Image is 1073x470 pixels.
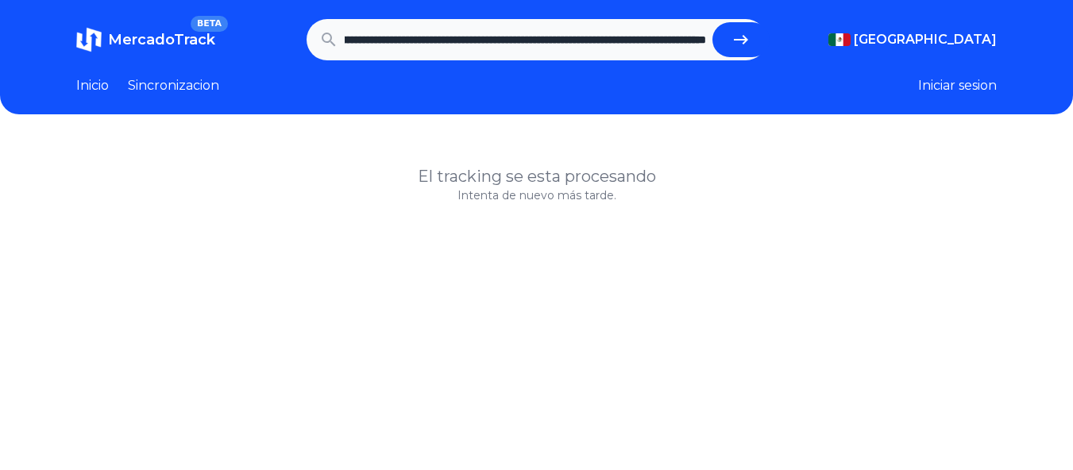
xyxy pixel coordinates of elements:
[76,165,997,187] h1: El tracking se esta procesando
[918,76,997,95] button: Iniciar sesion
[828,30,997,49] button: [GEOGRAPHIC_DATA]
[76,187,997,203] p: Intenta de nuevo más tarde.
[76,27,215,52] a: MercadoTrackBETA
[128,76,219,95] a: Sincronizacion
[76,76,109,95] a: Inicio
[76,27,102,52] img: MercadoTrack
[854,30,997,49] span: [GEOGRAPHIC_DATA]
[108,31,215,48] span: MercadoTrack
[828,33,851,46] img: Mexico
[191,16,228,32] span: BETA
